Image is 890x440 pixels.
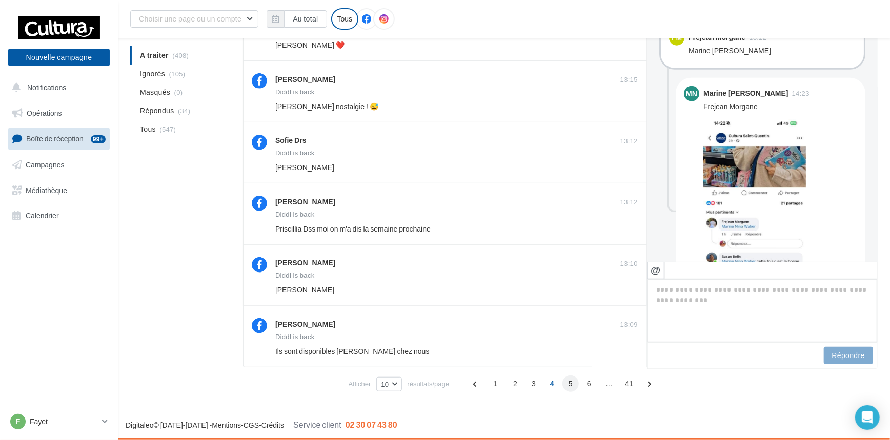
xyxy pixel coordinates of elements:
[408,379,450,389] span: résultats/page
[159,125,176,133] span: (547)
[275,89,315,95] div: Diddl is back
[275,197,335,207] div: [PERSON_NAME]
[26,160,65,169] span: Campagnes
[601,375,617,392] span: ...
[244,421,259,429] a: CGS
[140,87,170,97] span: Masqués
[275,163,334,172] span: [PERSON_NAME]
[703,90,788,97] div: Marine [PERSON_NAME]
[6,102,112,124] a: Opérations
[275,285,334,294] span: [PERSON_NAME]
[620,320,638,329] span: 13:09
[8,412,110,431] a: F Fayet
[621,375,637,392] span: 41
[562,375,579,392] span: 5
[275,272,315,279] div: Diddl is back
[581,375,597,392] span: 6
[126,421,153,429] a: Digitaleo
[275,224,431,233] span: Priscillia Dss moi on m'a dis la semaine prochaine
[261,421,284,429] a: Crédits
[6,205,112,226] a: Calendrier
[275,258,335,268] div: [PERSON_NAME]
[647,262,664,279] button: @
[26,134,84,143] span: Boîte de réception
[689,46,856,56] div: Marine [PERSON_NAME]
[30,416,98,427] p: Fayet
[27,109,62,117] span: Opérations
[376,377,401,391] button: 10
[544,375,560,392] span: 4
[525,375,542,392] span: 3
[275,150,315,156] div: Diddl is back
[275,319,335,329] div: [PERSON_NAME]
[6,128,112,150] a: Boîte de réception99+
[8,49,110,66] button: Nouvelle campagne
[349,379,371,389] span: Afficher
[275,347,430,355] span: Ils sont disponibles [PERSON_NAME] chez nous
[275,135,307,145] div: Sofie Drs
[267,10,327,28] button: Au total
[620,259,638,268] span: 13:10
[140,124,156,134] span: Tous
[620,137,638,146] span: 13:12
[381,380,389,388] span: 10
[703,116,806,338] img: photo
[27,83,66,92] span: Notifications
[689,34,745,41] div: Frejean Morgane
[126,421,397,429] span: © [DATE]-[DATE] - - -
[651,265,661,275] i: @
[6,180,112,201] a: Médiathèque
[275,40,345,49] span: [PERSON_NAME] ❤️
[139,14,241,23] span: Choisir une page ou un compte
[26,211,59,220] span: Calendrier
[293,420,341,429] span: Service client
[130,10,258,28] button: Choisir une page ou un compte
[346,420,397,429] span: 02 30 07 43 80
[26,185,67,194] span: Médiathèque
[91,135,106,143] div: 99+
[6,154,112,176] a: Campagnes
[178,107,190,115] span: (34)
[275,211,315,218] div: Diddl is back
[507,375,523,392] span: 2
[174,88,183,96] span: (0)
[487,375,503,392] span: 1
[620,75,638,85] span: 13:15
[855,405,880,430] div: Open Intercom Messenger
[703,101,857,112] div: Frejean Morgane
[16,416,21,427] span: F
[824,347,873,364] button: Répondre
[275,333,315,340] div: Diddl is back
[284,10,327,28] button: Au total
[140,69,165,79] span: Ignorés
[792,90,810,97] span: 14:23
[169,70,186,78] span: (105)
[140,106,174,116] span: Répondus
[275,102,378,111] span: [PERSON_NAME] nostalgie ! 😅
[212,421,241,429] a: Mentions
[331,8,359,30] div: Tous
[275,74,335,85] div: [PERSON_NAME]
[686,89,697,99] span: MN
[620,198,638,207] span: 13:12
[6,77,108,98] button: Notifications
[749,34,766,41] span: 13:22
